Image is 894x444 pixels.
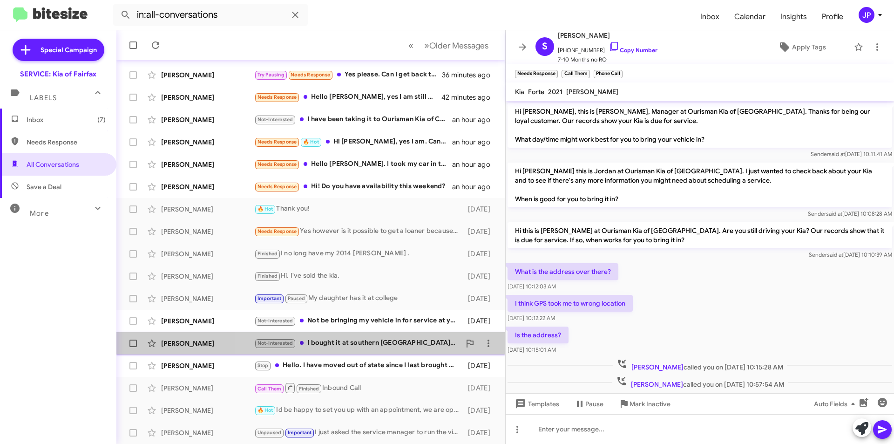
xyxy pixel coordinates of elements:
span: said at [829,150,845,157]
div: [PERSON_NAME] [161,160,254,169]
span: » [424,40,429,51]
div: [PERSON_NAME] [161,182,254,191]
span: Needs Response [257,94,297,100]
span: [PERSON_NAME] [566,88,618,96]
p: What is the address over there? [508,263,618,280]
div: 42 minutes ago [442,93,498,102]
a: Profile [814,3,851,30]
button: Templates [506,396,567,412]
div: SERVICE: Kia of Fairfax [20,69,96,79]
div: 36 minutes ago [442,70,498,80]
span: Kia [515,88,524,96]
span: Pause [585,396,603,412]
span: Not-Interested [257,116,293,123]
span: Older Messages [429,41,488,51]
div: Thank you! [254,204,463,214]
a: Copy Number [609,47,657,54]
div: [PERSON_NAME] [161,428,254,437]
a: Special Campaign [13,39,104,61]
span: Finished [257,273,278,279]
div: My daughter has it at college [254,293,463,304]
span: 🔥 Hot [257,407,273,413]
small: Call Them [562,70,589,78]
input: Search [113,4,308,26]
div: Yes however is it possible to get a loaner because that is my only means of travel for myself and... [254,226,463,237]
span: Needs Response [291,72,330,78]
div: [PERSON_NAME] [161,249,254,259]
div: an hour ago [452,182,498,191]
span: [DATE] 10:12:03 AM [508,283,556,290]
p: Is the address? [508,327,569,343]
div: [PERSON_NAME] [161,205,254,214]
span: Labels [30,94,57,102]
span: Sender [DATE] 10:10:39 AM [809,251,892,258]
button: Mark Inactive [611,396,678,412]
div: [DATE] [463,428,498,437]
div: [PERSON_NAME] [161,227,254,236]
span: All Conversations [27,160,79,169]
span: Important [257,295,282,301]
span: Mark Inactive [630,396,670,412]
div: an hour ago [452,137,498,147]
div: [PERSON_NAME] [161,339,254,348]
span: Apply Tags [792,39,826,55]
span: (7) [97,115,106,124]
span: Insights [773,3,814,30]
div: Hi [PERSON_NAME], yes I am. Can I bring it in [DATE]? [254,137,452,147]
div: Inbound Call [254,382,463,394]
span: Inbox [27,115,106,124]
p: Hi this is [PERSON_NAME] at Ourisman Kia of [GEOGRAPHIC_DATA]. Are you still driving your Kia? Ou... [508,222,892,248]
span: Inbox [693,3,727,30]
div: [PERSON_NAME] [161,294,254,303]
div: [DATE] [463,406,498,415]
div: Hello. I have moved out of state since I last brought my car to your dealership. Please remove my... [254,360,463,371]
span: « [408,40,413,51]
div: Id be happy to set you up with an appointment, we are open [DATE] through [DATE] and generally sc... [254,405,463,416]
div: [PERSON_NAME] [161,361,254,370]
p: Hi [PERSON_NAME], this is [PERSON_NAME], Manager at Ourisman Kia of [GEOGRAPHIC_DATA]. Thanks for... [508,103,892,148]
div: [PERSON_NAME] [161,137,254,147]
div: [PERSON_NAME] [161,93,254,102]
div: [DATE] [463,361,498,370]
div: [PERSON_NAME] [161,383,254,393]
p: I think GPS took me to wrong location [508,295,633,312]
span: [PERSON_NAME] [558,30,657,41]
button: Next [419,36,494,55]
div: [DATE] [463,205,498,214]
div: an hour ago [452,115,498,124]
div: [DATE] [463,227,498,236]
div: Hello [PERSON_NAME]. I took my car in to a dealership closer to my home. Thank you. [254,159,452,170]
span: Stop [257,362,269,369]
div: [DATE] [463,383,498,393]
button: Pause [567,396,611,412]
span: Templates [513,396,559,412]
div: Hi! Do you have availability this weekend? [254,181,452,192]
span: Needs Response [257,228,297,234]
span: Save a Deal [27,182,61,191]
span: More [30,209,49,218]
span: Needs Response [257,184,297,190]
span: Important [288,430,312,436]
div: I just asked the service manager to run the vin n umber for potential recalls and he advised me t... [254,427,463,438]
span: Sender [DATE] 10:08:28 AM [808,210,892,217]
div: [PERSON_NAME] [161,115,254,124]
span: Not-Interested [257,318,293,324]
div: [DATE] [463,249,498,259]
span: Unpaused [257,430,282,436]
span: Calendar [727,3,773,30]
span: [PERSON_NAME] [631,380,683,389]
span: Needs Response [257,161,297,167]
nav: Page navigation example [403,36,494,55]
button: JP [851,7,884,23]
div: I no long have my 2014 [PERSON_NAME] . [254,248,463,259]
div: [PERSON_NAME] [161,316,254,326]
div: I bought it at southern [GEOGRAPHIC_DATA] I had free oil and inspection for life [254,338,461,348]
span: Finished [299,386,319,392]
span: Sender [DATE] 10:11:41 AM [811,150,892,157]
div: [DATE] [463,316,498,326]
small: Needs Response [515,70,558,78]
span: Forte [528,88,544,96]
div: Hello [PERSON_NAME], yes I am still driving my KIA and I love it. Thank you for asking but I have... [254,92,442,102]
p: Hi [PERSON_NAME] this is Jordan at Ourisman Kia of [GEOGRAPHIC_DATA]. I just wanted to check back... [508,163,892,207]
